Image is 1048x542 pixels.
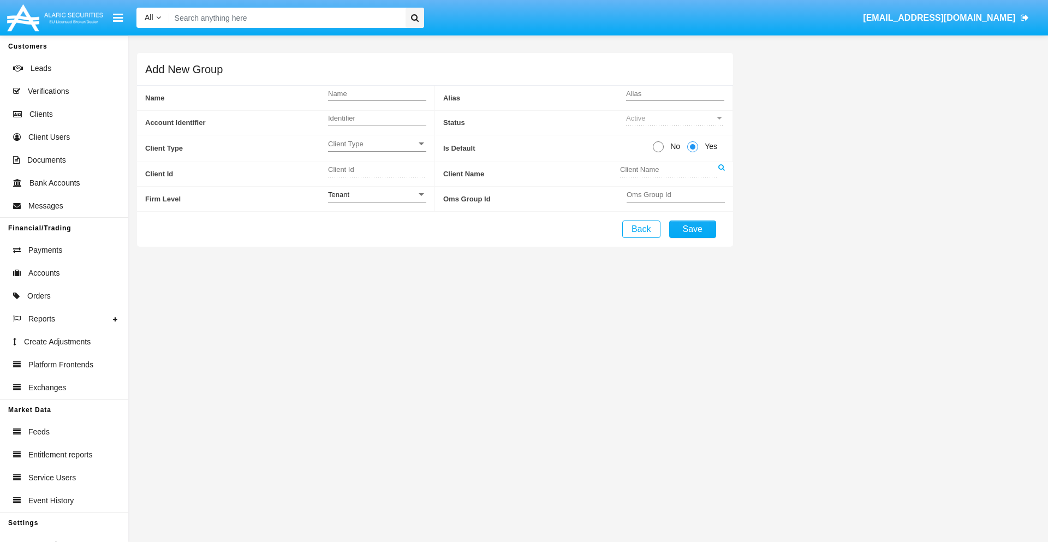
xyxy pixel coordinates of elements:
span: Status [443,111,626,135]
span: Active [626,114,645,122]
span: Event History [28,495,74,507]
span: Oms Group Id [443,187,627,211]
span: Firm Level [145,187,328,211]
span: Payments [28,245,62,256]
span: No [664,141,683,152]
span: Yes [698,141,720,152]
a: [EMAIL_ADDRESS][DOMAIN_NAME] [858,3,1034,33]
span: Client Name [443,162,620,187]
span: Platform Frontends [28,359,93,371]
img: Logo image [5,2,105,34]
span: Exchanges [28,382,66,394]
a: All [136,12,169,23]
span: Leads [31,63,51,74]
span: Is Default [443,135,653,161]
span: Service Users [28,472,76,484]
span: Documents [27,154,66,166]
span: Client Id [145,162,328,187]
span: Bank Accounts [29,177,80,189]
span: Account Identifier [145,111,328,135]
span: Clients [29,109,53,120]
span: Name [145,86,328,110]
input: Search [169,8,402,28]
span: Client Users [28,132,70,143]
span: Client Type [328,139,416,148]
span: Reports [28,313,55,325]
span: Orders [27,290,51,302]
span: Accounts [28,267,60,279]
span: Messages [28,200,63,212]
span: All [145,13,153,22]
h5: Add New Group [145,65,223,74]
span: Verifications [28,86,69,97]
span: Tenant [328,190,349,199]
span: Feeds [28,426,50,438]
span: Client Type [145,135,328,161]
button: Back [622,221,660,238]
button: Save [669,221,716,238]
span: Create Adjustments [24,336,91,348]
span: Entitlement reports [28,449,93,461]
span: Alias [443,86,626,110]
span: [EMAIL_ADDRESS][DOMAIN_NAME] [863,13,1015,22]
